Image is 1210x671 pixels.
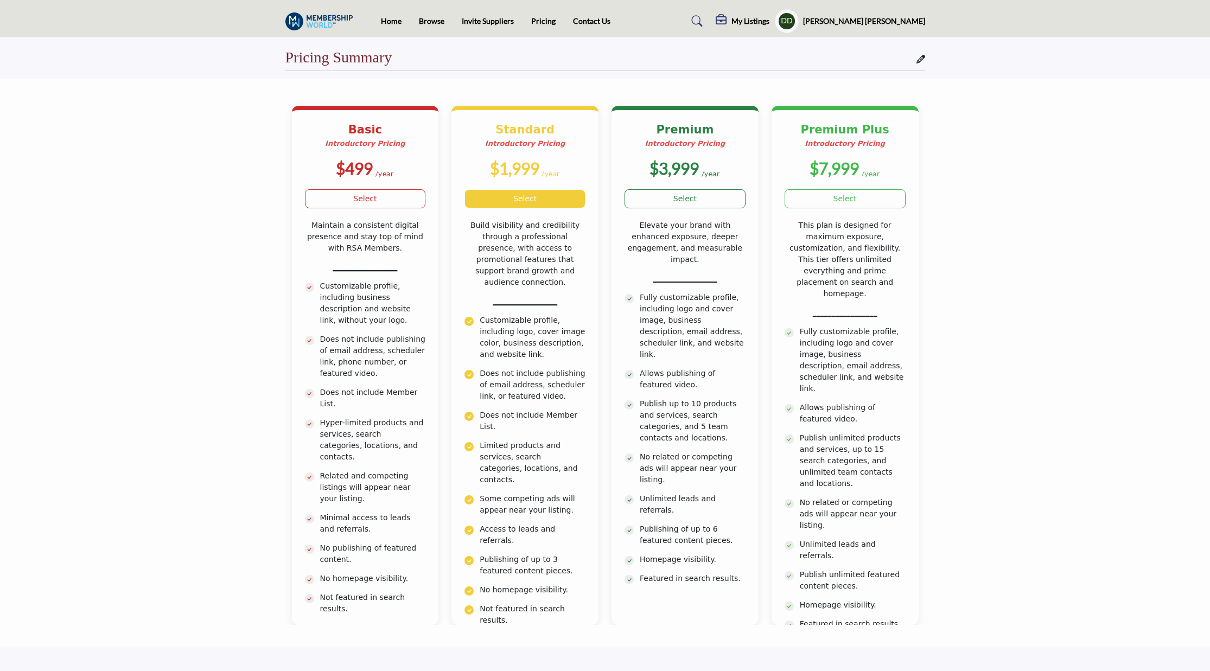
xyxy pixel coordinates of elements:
[640,493,746,516] p: Unlimited leads and referrals.
[805,139,885,148] strong: Introductory Pricing
[625,189,746,208] a: Select
[490,158,539,178] b: $1,999
[640,451,746,485] p: No related or competing ads will appear near your listing.
[320,334,426,379] p: Does not include publishing of email address, scheduler link, phone number, or featured video.
[464,220,585,288] p: Build visibility and credibility through a professional presence, with access to promotional feat...
[645,139,725,148] strong: Introductory Pricing
[493,297,557,305] u: _________________
[542,169,561,178] sub: /year
[305,220,426,254] p: Maintain a consistent digital presence and stay top of mind with RSA Members.
[480,523,585,546] p: Access to leads and referrals.
[681,12,710,30] a: Search
[640,554,746,565] p: Homepage visibility.
[480,493,585,516] p: Some competing ads will appear near your listing.
[320,280,426,326] p: Customizable profile, including business description and website link, without your logo.
[785,220,906,299] p: This plan is designed for maximum exposure, customization, and flexibility. This tier offers unli...
[800,432,906,489] p: Publish unlimited products and services, up to 15 search categories, and unlimited team contacts ...
[464,189,585,208] a: Select
[800,123,889,136] b: Premium Plus
[625,220,746,265] p: Elevate your brand with enhanced exposure, deeper engagement, and measurable impact.
[640,573,746,584] p: Featured in search results.
[800,326,906,394] p: Fully customizable profile, including logo and cover image, business description, email address, ...
[480,584,585,596] p: No homepage visibility.
[285,12,359,30] img: Site Logo
[485,139,565,148] strong: Introductory Pricing
[305,189,426,208] a: Select
[800,569,906,592] p: Publish unlimited featured content pieces.
[800,539,906,561] p: Unlimited leads and referrals.
[320,387,426,410] p: Does not include Member List.
[336,158,373,178] b: $499
[531,16,556,25] a: Pricing
[325,139,405,148] strong: Introductory Pricing
[775,9,799,33] button: Show hide supplier dropdown
[480,410,585,432] p: Does not include Member List.
[800,402,906,425] p: Allows publishing of featured video.
[640,292,746,360] p: Fully customizable profile, including logo and cover image, business description, email address, ...
[320,573,426,584] p: No homepage visibility.
[480,315,585,360] p: Customizable profile, including logo, cover image color, business description, and website link.
[640,523,746,546] p: Publishing of up to 6 featured content pieces.
[800,599,906,611] p: Homepage visibility.
[480,440,585,485] p: Limited products and services, search categories, locations, and contacts.
[731,16,769,26] h5: My Listings
[480,368,585,402] p: Does not include publishing of email address, scheduler link, or featured video.
[462,16,514,25] a: Invite Suppliers
[320,470,426,504] p: Related and competing listings will appear near your listing.
[573,16,610,25] a: Contact Us
[640,398,746,444] p: Publish up to 10 products and services, search categories, and 5 team contacts and locations.
[800,497,906,531] p: No related or competing ads will appear near your listing.
[348,123,382,136] b: Basic
[656,123,714,136] b: Premium
[320,542,426,565] p: No publishing of featured content.
[495,123,555,136] b: Standard
[285,48,392,67] h2: Pricing Summary
[702,169,721,178] sub: /year
[375,169,394,178] sub: /year
[333,263,397,271] u: _________________
[810,158,859,178] b: $7,999
[480,554,585,577] p: Publishing of up to 3 featured content pieces.
[419,16,444,25] a: Browse
[862,169,881,178] sub: /year
[653,274,717,283] u: _________________
[320,592,426,615] p: Not featured in search results.
[320,512,426,535] p: Minimal access to leads and referrals.
[800,618,906,630] p: Featured in search results.
[320,417,426,463] p: Hyper-limited products and services, search categories, locations, and contacts.
[640,368,746,391] p: Allows publishing of featured video.
[803,16,925,27] h5: [PERSON_NAME] [PERSON_NAME]
[381,16,402,25] a: Home
[813,308,877,317] u: _________________
[785,189,906,208] a: Select
[716,15,769,28] div: My Listings
[480,603,585,626] p: Not featured in search results.
[649,158,699,178] b: $3,999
